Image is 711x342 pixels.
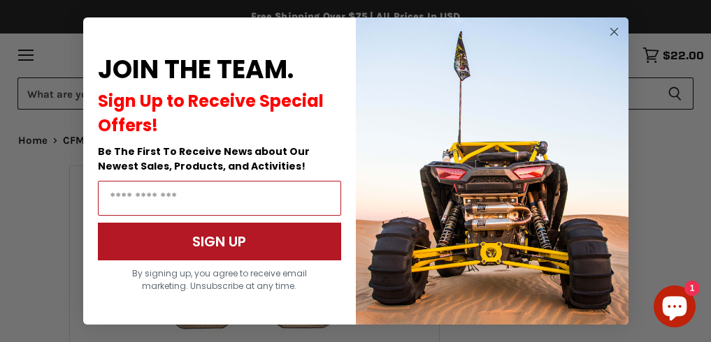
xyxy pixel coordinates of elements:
inbox-online-store-chat: Shopify online store chat [649,285,700,331]
span: Sign Up to Receive Special Offers! [98,89,324,137]
input: Email Address [98,181,341,216]
img: a9095488-b6e7-41ba-879d-588abfab540b.jpeg [356,17,629,325]
button: SIGN UP [98,223,341,260]
button: Close dialog [605,23,623,40]
span: By signing up, you agree to receive email marketing. Unsubscribe at any time. [132,267,307,292]
span: JOIN THE TEAM. [98,52,294,87]
span: Be The First To Receive News about Our Newest Sales, Products, and Activities! [98,144,310,173]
